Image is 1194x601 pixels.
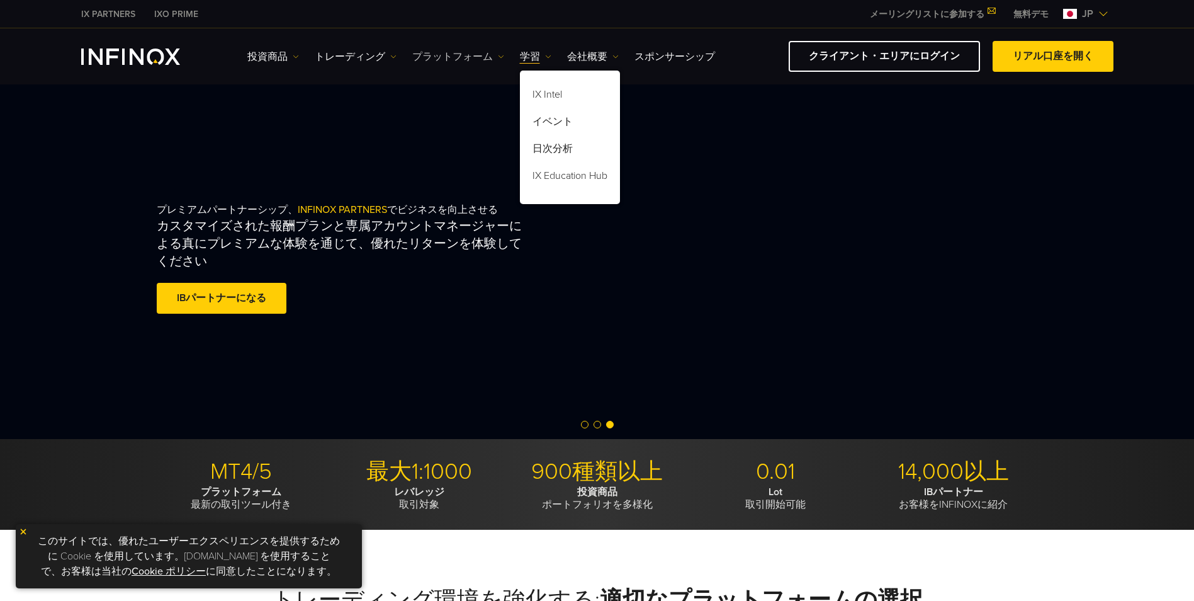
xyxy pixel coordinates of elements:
a: クライアント・エリアにログイン [789,41,980,72]
a: INFINOX [72,8,145,21]
a: 学習 [520,49,551,64]
a: 日次分析 [520,137,620,164]
strong: IBパートナー [924,486,983,498]
span: Go to slide 2 [594,421,601,428]
a: INFINOX [145,8,208,21]
p: MT4/5 [157,458,325,486]
a: イベント [520,110,620,137]
span: jp [1077,6,1098,21]
p: このサイトでは、優れたユーザーエクスペリエンスを提供するために Cookie を使用しています。[DOMAIN_NAME] を使用することで、お客様は当社の に同意したことになります。 [22,530,356,582]
p: 最新の取引ツール付き [157,486,325,511]
p: ポートフォリオを多様化 [513,486,682,511]
span: Go to slide 1 [581,421,589,428]
p: カスタマイズされた報酬プランと専属アカウントマネージャーによる真にプレミアムな体験を通じて、優れたリターンを体験してください [157,217,531,270]
strong: 投資商品 [577,486,617,498]
a: 投資商品 [247,49,299,64]
p: 0.01 [691,458,860,486]
a: IX Intel [520,83,620,110]
strong: プラットフォーム [201,486,281,498]
p: お客様をINFINOXに紹介 [869,486,1038,511]
a: プラットフォーム [412,49,504,64]
p: 取引対象 [335,486,504,511]
strong: レバレッジ [394,486,444,498]
span: INFINOX PARTNERS [298,203,387,216]
p: 取引開始可能 [691,486,860,511]
img: yellow close icon [19,527,28,536]
a: IBパートナーになる [157,283,286,314]
p: 900種類以上 [513,458,682,486]
a: トレーディング [315,49,397,64]
strong: Lot [769,486,782,498]
p: 最大1:1000 [335,458,504,486]
a: 会社概要 [567,49,619,64]
p: 14,000以上 [869,458,1038,486]
span: Go to slide 3 [606,421,614,428]
a: Cookie ポリシー [132,565,206,578]
div: プレミアムパートナーシップ、 でビジネスを向上させる [157,183,624,337]
a: INFINOX Logo [81,49,210,65]
a: INFINOX MENU [1004,8,1058,21]
a: IX Education Hub [520,164,620,192]
a: スポンサーシップ [634,49,715,64]
a: リアル口座を開く [993,41,1113,72]
a: メーリングリストに参加する [860,9,1004,20]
